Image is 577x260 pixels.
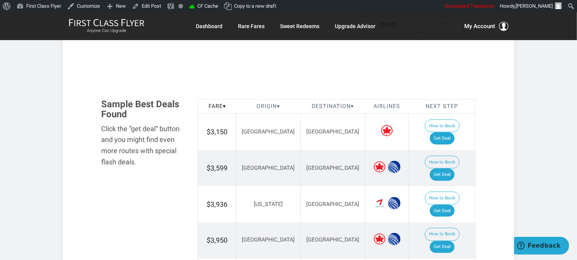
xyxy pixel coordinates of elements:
[430,169,455,181] a: Get Deal
[196,19,222,33] a: Dashboard
[425,120,460,133] button: How to Book
[238,19,265,33] a: Rare Fares
[236,99,301,114] th: Origin
[388,161,401,173] span: United
[242,237,295,243] span: [GEOGRAPHIC_DATA]
[306,237,359,243] span: [GEOGRAPHIC_DATA]
[388,197,401,209] span: United
[69,19,144,27] img: First Class Flyer
[373,161,386,173] span: Air Canada
[254,201,283,208] span: [US_STATE]
[464,22,508,31] button: My Account
[351,103,354,110] span: ▾
[207,128,227,136] span: $3,150
[516,3,553,9] span: [PERSON_NAME]
[464,22,495,31] span: My Account
[373,197,386,209] span: Asiana
[101,99,186,120] h3: Sample Best Deals Found
[514,237,569,256] iframe: Opens a widget where you can find more information
[306,165,359,171] span: [GEOGRAPHIC_DATA]
[373,233,386,245] span: Air Canada
[388,233,401,245] span: United
[207,200,227,208] span: $3,936
[300,99,365,114] th: Destination
[335,19,375,33] a: Upgrade Advisor
[69,28,144,34] small: Anyone Can Upgrade
[425,228,460,241] button: How to Book
[223,103,226,110] span: ▾
[430,205,455,217] a: Get Deal
[242,165,295,171] span: [GEOGRAPHIC_DATA]
[207,164,227,172] span: $3,599
[365,99,409,114] th: Airlines
[101,123,186,168] div: Click the “get deal” button and you might find even more routes with special flash deals.
[445,3,494,9] span: Unsuspend Transients
[430,132,455,145] a: Get Deal
[242,128,295,135] span: [GEOGRAPHIC_DATA]
[280,19,319,33] a: Sweet Redeems
[69,19,144,34] a: First Class FlyerAnyone Can Upgrade
[425,156,460,169] button: How to Book
[198,99,236,114] th: Fare
[306,201,359,208] span: [GEOGRAPHIC_DATA]
[207,236,227,245] span: $3,950
[306,128,359,135] span: [GEOGRAPHIC_DATA]
[381,125,393,137] span: Air Canada
[409,99,475,114] th: Next Step
[430,241,455,253] a: Get Deal
[425,192,460,205] button: How to Book
[277,103,280,110] span: ▾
